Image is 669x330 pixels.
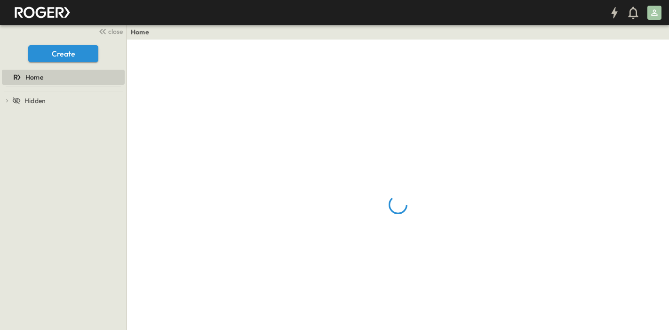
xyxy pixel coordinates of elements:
a: Home [131,27,149,37]
span: Hidden [24,96,46,105]
nav: breadcrumbs [131,27,155,37]
button: Create [28,45,98,62]
button: close [95,24,125,38]
a: Home [2,71,123,84]
span: close [108,27,123,36]
span: Home [25,72,43,82]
